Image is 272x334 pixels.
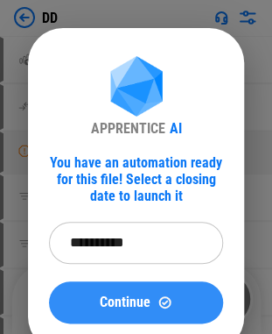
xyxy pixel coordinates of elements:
img: Apprentice AI [101,56,171,120]
button: ContinueContinue [49,281,223,323]
div: APPRENTICE [91,120,165,137]
div: AI [170,120,182,137]
div: You have an automation ready for this file! Select a closing date to launch it [49,154,223,204]
span: Continue [100,295,150,309]
input: Choose date, selected date is Sep 26, 2025 [49,222,211,264]
img: Continue [157,295,172,309]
